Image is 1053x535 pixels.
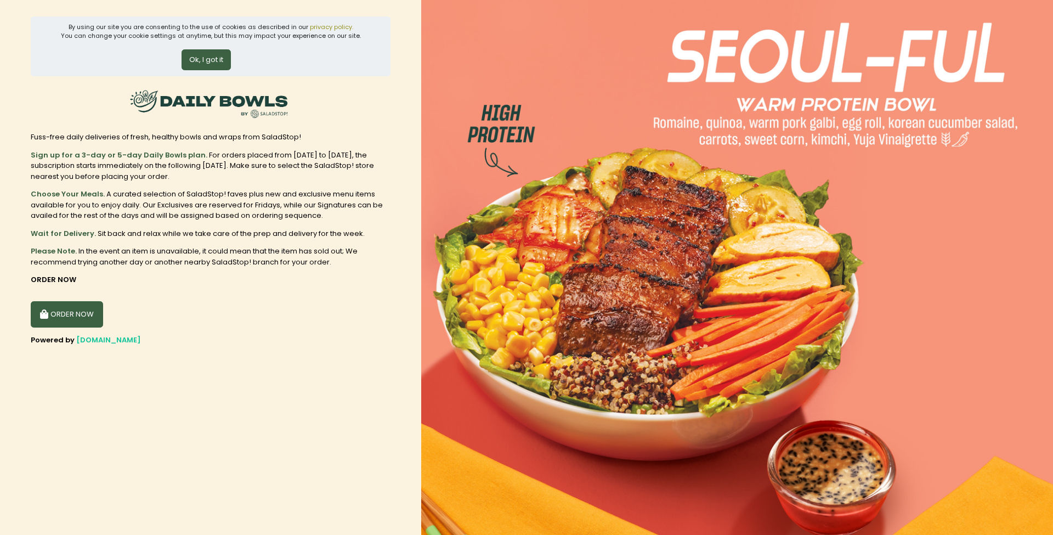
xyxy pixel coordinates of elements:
a: [DOMAIN_NAME] [76,335,141,345]
b: Sign up for a 3-day or 5-day Daily Bowls plan. [31,150,207,160]
div: Powered by [31,335,390,346]
a: privacy policy. [310,22,353,31]
b: Please Note. [31,246,77,256]
div: For orders placed from [DATE] to [DATE], the subscription starts immediately on the following [DA... [31,150,390,182]
b: Wait for Delivery. [31,228,96,239]
div: A curated selection of SaladStop! faves plus new and exclusive menu items available for you to en... [31,189,390,221]
div: Fuss-free daily deliveries of fresh, healthy bowls and wraps from SaladStop! [31,132,390,143]
div: Sit back and relax while we take care of the prep and delivery for the week. [31,228,390,239]
div: By using our site you are consenting to the use of cookies as described in our You can change you... [61,22,361,41]
img: SaladStop! [127,83,291,125]
button: ORDER NOW [31,301,103,328]
div: In the event an item is unavailable, it could mean that the item has sold out; We recommend tryin... [31,246,390,267]
b: Choose Your Meals. [31,189,105,199]
button: Ok, I got it [182,49,231,70]
div: ORDER NOW [31,274,390,285]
